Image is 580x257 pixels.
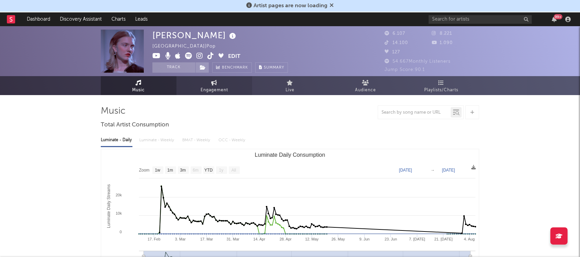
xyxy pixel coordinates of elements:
text: Luminate Daily Consumption [255,152,325,158]
input: Search for artists [429,15,532,24]
a: Charts [107,12,130,26]
span: Benchmark [222,64,248,72]
text: YTD [204,168,213,173]
button: Summary [255,62,288,73]
text: 14. Apr [253,237,265,241]
span: Live [286,86,294,94]
text: Luminate Daily Streams [106,184,111,228]
span: 14.100 [385,41,408,45]
span: Total Artist Consumption [101,121,169,129]
text: 6m [193,168,198,173]
text: 4. Aug [464,237,475,241]
text: Zoom [139,168,150,173]
a: Playlists/Charts [404,76,479,95]
input: Search by song name or URL [378,110,451,115]
span: Audience [355,86,376,94]
text: [DATE] [399,168,412,173]
div: [GEOGRAPHIC_DATA] | Pop [152,42,224,51]
a: Dashboard [22,12,55,26]
a: Audience [328,76,404,95]
text: All [232,168,236,173]
text: 0 [120,230,122,234]
text: 1w [155,168,160,173]
span: Playlists/Charts [425,86,459,94]
span: 6.107 [385,31,405,36]
text: 9. Jun [359,237,370,241]
text: 17. Feb [148,237,160,241]
a: Music [101,76,176,95]
span: Artist pages are now loading [254,3,327,9]
span: Music [132,86,145,94]
span: Summary [264,66,284,70]
a: Live [252,76,328,95]
text: 1y [219,168,224,173]
text: 12. May [305,237,319,241]
text: 31. Mar [227,237,240,241]
span: 1.090 [432,41,453,45]
text: 3. Mar [175,237,186,241]
div: Luminate - Daily [101,134,132,146]
span: 8.221 [432,31,452,36]
div: [PERSON_NAME] [152,30,238,41]
div: 99 + [554,14,562,19]
span: 127 [385,50,400,54]
a: Engagement [176,76,252,95]
span: Jump Score: 90.1 [385,68,425,72]
a: Leads [130,12,152,26]
text: 28. Apr [280,237,292,241]
text: 3m [180,168,186,173]
span: Engagement [201,86,228,94]
button: Edit [228,52,240,61]
a: Discovery Assistant [55,12,107,26]
text: 17. Mar [200,237,213,241]
span: 54.667 Monthly Listeners [385,59,451,64]
span: Dismiss [330,3,334,9]
text: 26. May [332,237,345,241]
text: 21. [DATE] [434,237,453,241]
text: 20k [116,193,122,197]
button: Track [152,62,195,73]
button: 99+ [552,17,557,22]
text: [DATE] [442,168,455,173]
text: → [431,168,435,173]
a: Benchmark [212,62,252,73]
text: 23. Jun [385,237,397,241]
text: 1m [167,168,173,173]
text: 7. [DATE] [409,237,425,241]
text: 10k [116,211,122,215]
